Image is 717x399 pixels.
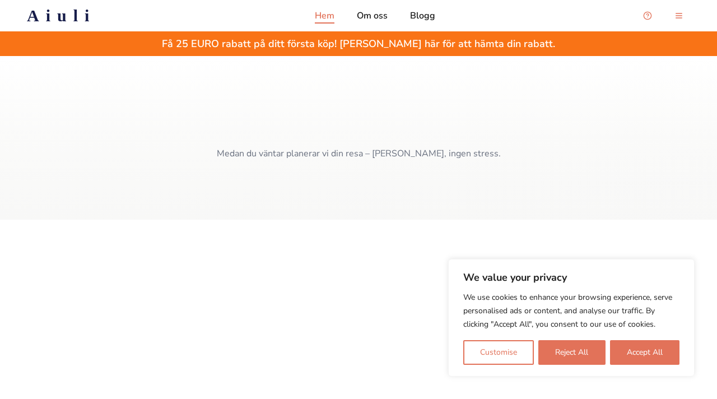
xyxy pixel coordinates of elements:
[538,340,605,365] button: Reject All
[463,291,679,331] p: We use cookies to enhance your browsing experience, serve personalised ads or content, and analys...
[448,259,695,377] div: We value your privacy
[610,340,679,365] button: Accept All
[315,9,334,22] a: Hem
[668,4,690,27] button: menu-button
[636,4,659,27] button: Open support chat
[357,9,388,22] a: Om oss
[9,6,114,26] a: Aiuli
[463,271,679,284] p: We value your privacy
[27,6,96,26] h2: Aiuli
[410,9,435,22] a: Blogg
[217,147,501,160] span: Medan du väntar planerar vi din resa – [PERSON_NAME], ingen stress.
[463,340,534,365] button: Customise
